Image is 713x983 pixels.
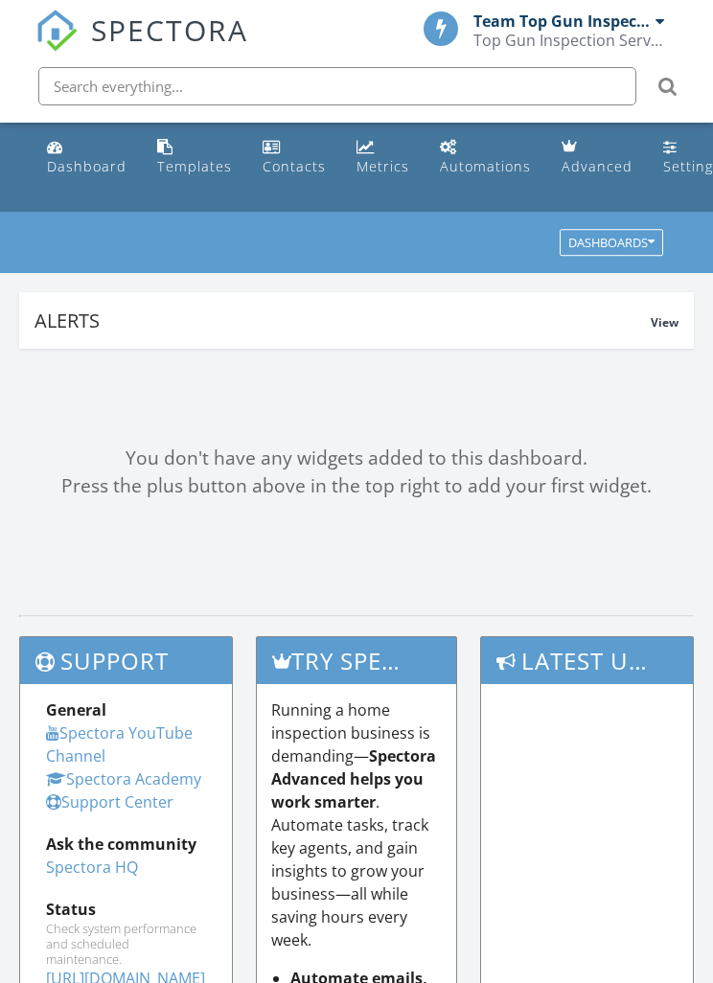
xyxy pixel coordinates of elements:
strong: General [46,699,106,720]
h3: Latest Updates [481,637,693,684]
div: Ask the community [46,833,206,856]
a: Spectora Academy [46,768,201,789]
a: Spectora HQ [46,857,138,878]
div: Alerts [34,308,651,333]
a: Advanced [554,130,640,185]
div: Advanced [562,157,632,175]
div: Check system performance and scheduled maintenance. [46,921,206,967]
a: Spectora YouTube Channel [46,722,193,766]
a: Templates [149,130,240,185]
div: Dashboard [47,157,126,175]
strong: Spectora Advanced helps you work smarter [271,745,436,812]
div: Templates [157,157,232,175]
div: Press the plus button above in the top right to add your first widget. [19,472,694,500]
a: Contacts [255,130,333,185]
p: Running a home inspection business is demanding— . Automate tasks, track key agents, and gain ins... [271,698,443,951]
h3: Support [20,637,232,684]
a: Automations (Basic) [432,130,539,185]
h3: Try spectora advanced [DATE] [257,637,457,684]
div: Contacts [263,157,326,175]
input: Search everything... [38,67,636,105]
div: Dashboards [568,237,655,250]
div: Metrics [356,157,409,175]
a: Dashboard [39,130,134,185]
div: You don't have any widgets added to this dashboard. [19,445,694,472]
button: Dashboards [560,230,663,257]
a: SPECTORA [35,26,248,66]
span: View [651,314,678,331]
div: Top Gun Inspection Services Group, Inc [473,31,665,50]
div: Automations [440,157,531,175]
span: SPECTORA [91,10,248,50]
a: Metrics [349,130,417,185]
img: The Best Home Inspection Software - Spectora [35,10,78,52]
div: Status [46,898,206,921]
div: Team Top Gun Inspectors [473,11,651,31]
a: Support Center [46,791,173,812]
